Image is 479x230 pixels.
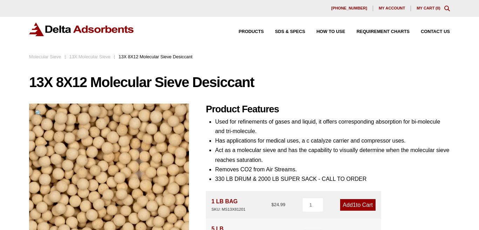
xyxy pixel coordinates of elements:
li: Act as a molecular sieve and has the capability to visually determine when the molecular sieve re... [215,145,450,164]
span: How to Use [316,29,345,34]
span: My account [379,6,405,10]
span: Products [239,29,264,34]
span: 13X 8X12 Molecular Sieve Desiccant [119,54,193,59]
div: SKU: MS13X81201 [211,206,245,213]
a: View full-screen image gallery [29,104,48,123]
span: Contact Us [421,29,450,34]
a: Contact Us [410,29,450,34]
li: Removes CO2 from Air Streams. [215,165,450,174]
a: [PHONE_NUMBER] [325,6,373,11]
h2: Product Features [206,104,450,115]
div: Toggle Modal Content [444,6,450,11]
a: Add1to Cart [340,199,376,211]
span: 0 [437,6,439,10]
span: 1 [353,202,356,208]
a: My account [373,6,411,11]
span: 🔍 [35,110,43,117]
a: Molecular Sieve [29,54,61,59]
a: How to Use [305,29,345,34]
span: Requirement Charts [357,29,410,34]
bdi: 24.99 [271,202,285,207]
span: : [114,54,115,59]
span: : [65,54,66,59]
a: Requirement Charts [345,29,410,34]
span: SDS & SPECS [275,29,305,34]
a: My Cart (0) [417,6,440,10]
li: 330 LB DRUM & 2000 LB SUPER SACK - CALL TO ORDER [215,174,450,184]
img: Delta Adsorbents [29,22,134,36]
span: $ [271,202,274,207]
h1: 13X 8X12 Molecular Sieve Desiccant [29,75,450,90]
a: SDS & SPECS [264,29,305,34]
li: Used for refinements of gases and liquid, it offers corresponding absorption for bi-molecule and ... [215,117,450,136]
li: Has applications for medical uses, a c catalyze carrier and compressor uses. [215,136,450,145]
span: [PHONE_NUMBER] [331,6,367,10]
a: 13X Molecular Sieve [69,54,110,59]
div: 1 LB BAG [211,197,245,213]
a: Products [228,29,264,34]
